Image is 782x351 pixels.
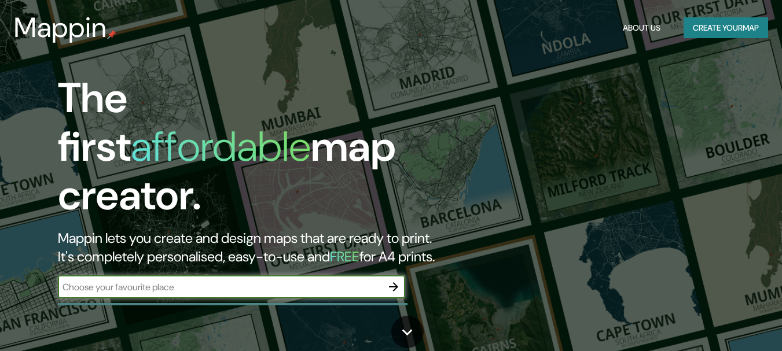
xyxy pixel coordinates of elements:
button: About Us [618,17,665,39]
input: Choose your favourite place [58,280,382,294]
h1: affordable [131,120,311,173]
iframe: Help widget launcher [679,306,769,338]
button: Create yourmap [684,17,768,39]
h5: FREE [330,247,359,265]
h1: The first map creator. [58,74,449,229]
h2: Mappin lets you create and design maps that are ready to print. It's completely personalised, eas... [58,229,449,266]
img: mappin-pin [107,30,116,39]
h3: Mappin [14,12,107,44]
